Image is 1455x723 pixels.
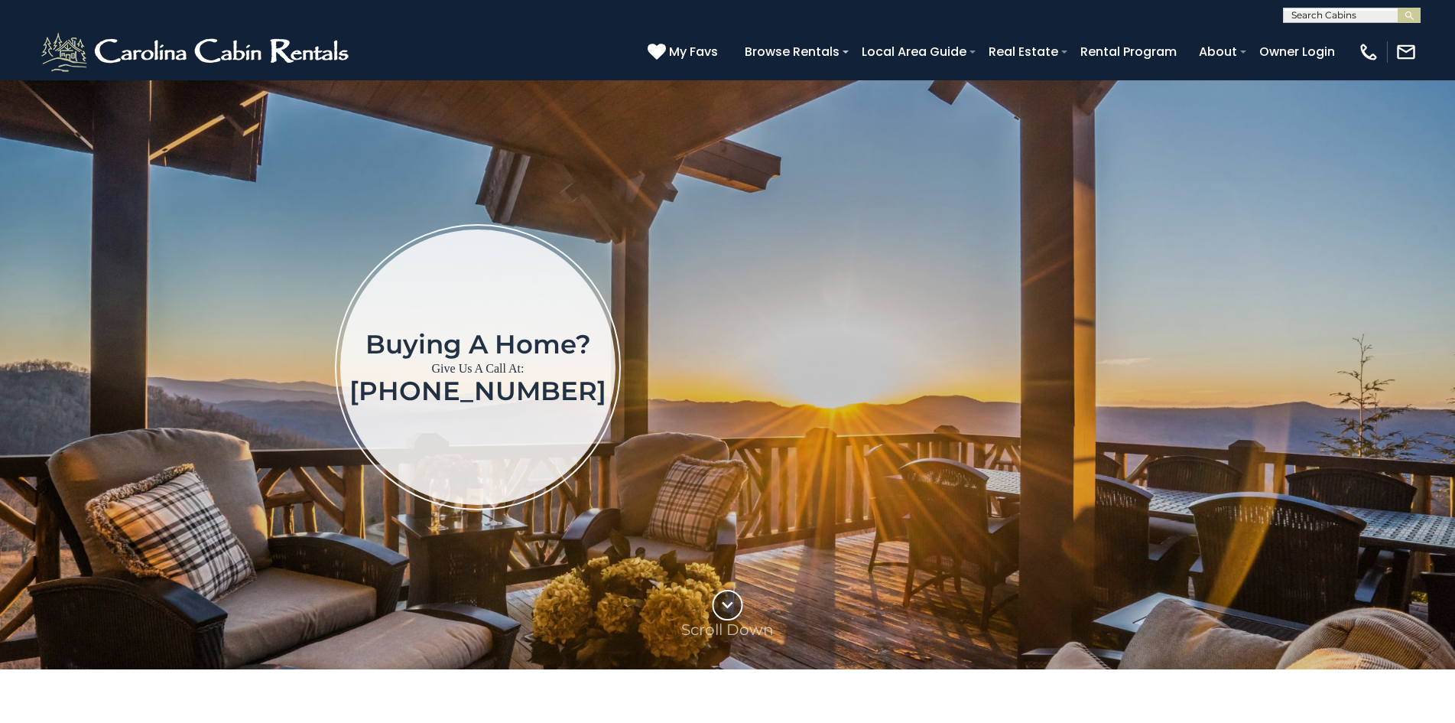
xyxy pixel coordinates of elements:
[648,42,722,62] a: My Favs
[854,38,974,65] a: Local Area Guide
[737,38,847,65] a: Browse Rentals
[1358,41,1379,63] img: phone-regular-white.png
[681,620,774,639] p: Scroll Down
[669,42,718,61] span: My Favs
[867,161,1366,573] iframe: New Contact Form
[1252,38,1343,65] a: Owner Login
[981,38,1066,65] a: Real Estate
[1395,41,1417,63] img: mail-regular-white.png
[349,358,606,379] p: Give Us A Call At:
[1191,38,1245,65] a: About
[349,331,606,358] h1: Buying a home?
[38,29,356,75] img: White-1-2.png
[349,375,606,407] a: [PHONE_NUMBER]
[1073,38,1184,65] a: Rental Program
